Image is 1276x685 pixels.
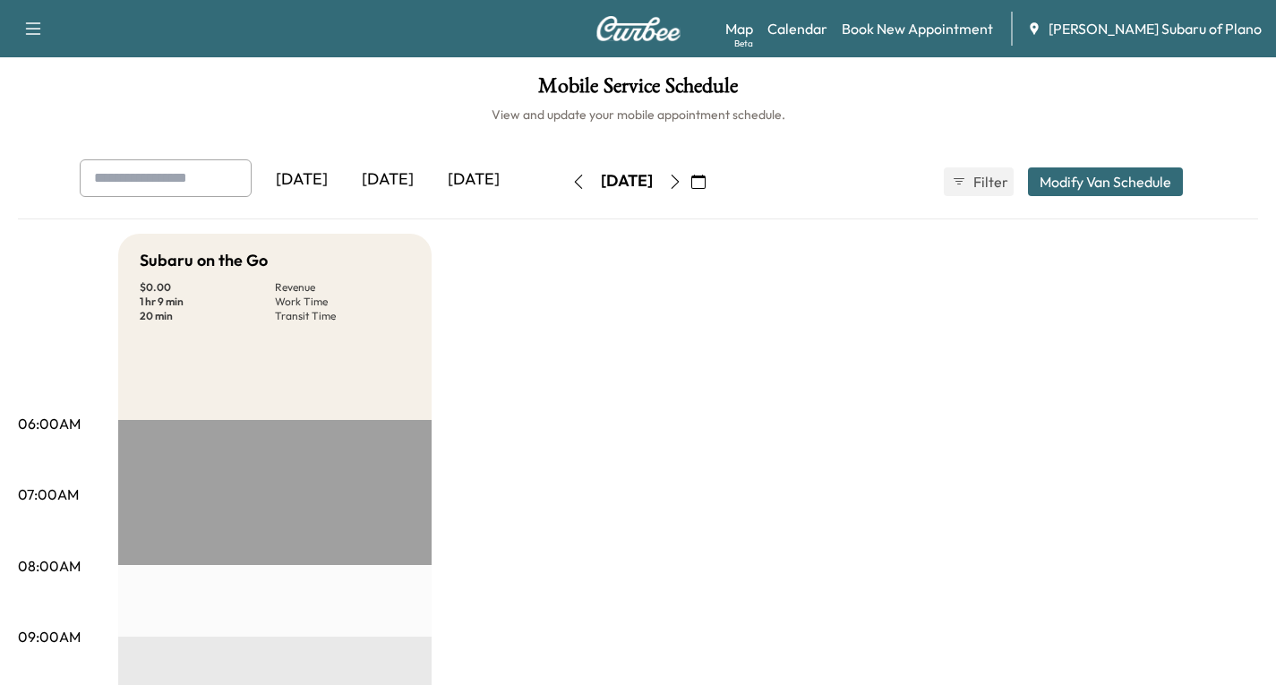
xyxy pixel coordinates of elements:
[734,37,753,50] div: Beta
[1028,167,1183,196] button: Modify Van Schedule
[18,626,81,647] p: 09:00AM
[18,484,79,505] p: 07:00AM
[259,159,345,201] div: [DATE]
[842,18,993,39] a: Book New Appointment
[275,280,410,295] p: Revenue
[973,171,1006,193] span: Filter
[18,413,81,434] p: 06:00AM
[431,159,517,201] div: [DATE]
[18,75,1258,106] h1: Mobile Service Schedule
[767,18,827,39] a: Calendar
[140,280,275,295] p: $ 0.00
[275,295,410,309] p: Work Time
[140,248,268,273] h5: Subaru on the Go
[601,170,653,193] div: [DATE]
[944,167,1014,196] button: Filter
[275,309,410,323] p: Transit Time
[18,106,1258,124] h6: View and update your mobile appointment schedule.
[345,159,431,201] div: [DATE]
[140,295,275,309] p: 1 hr 9 min
[1049,18,1262,39] span: [PERSON_NAME] Subaru of Plano
[140,309,275,323] p: 20 min
[595,16,681,41] img: Curbee Logo
[725,18,753,39] a: MapBeta
[18,555,81,577] p: 08:00AM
